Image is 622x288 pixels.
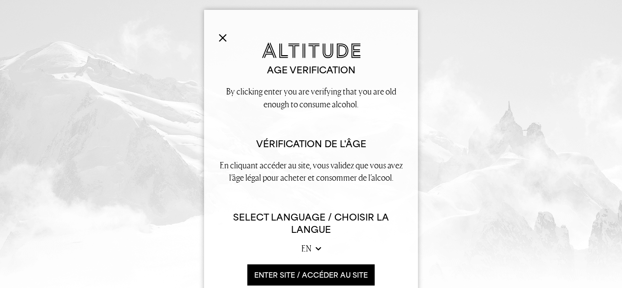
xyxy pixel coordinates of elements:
img: Altitude Gin [262,42,360,58]
p: By clicking enter you are verifying that you are old enough to consume alcohol. [219,85,403,110]
h2: Age verification [219,64,403,76]
h2: Vérification de l'âge [219,138,403,150]
h6: Select Language / Choisir la langue [219,211,403,236]
p: En cliquant accéder au site, vous validez que vous avez l’âge légal pour acheter et consommer de ... [219,159,403,184]
button: ENTER SITE / accéder au site [247,264,375,286]
img: Close [219,34,227,42]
